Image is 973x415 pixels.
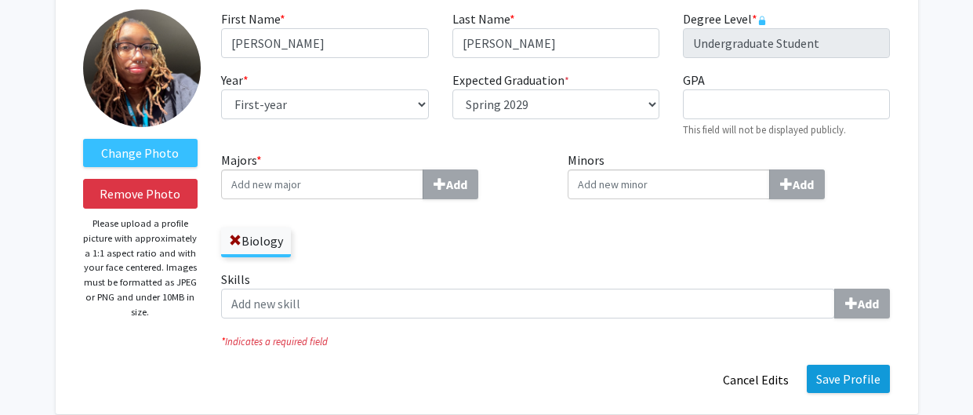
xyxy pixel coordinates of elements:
label: ChangeProfile Picture [83,139,198,167]
button: Skills [834,289,890,319]
input: Majors*Add [221,169,423,199]
label: GPA [683,71,705,89]
label: Skills [221,270,890,319]
button: Remove Photo [83,179,198,209]
input: MinorsAdd [568,169,770,199]
b: Add [793,177,814,192]
label: Minors [568,151,891,199]
label: Last Name [452,9,515,28]
button: Save Profile [807,365,890,393]
i: Indicates a required field [221,334,890,349]
button: Majors* [423,169,478,199]
b: Add [858,296,879,311]
img: Profile Picture [83,9,201,127]
b: Add [446,177,467,192]
p: Please upload a profile picture with approximately a 1:1 aspect ratio and with your face centered... [83,217,198,319]
small: This field will not be displayed publicly. [683,123,846,136]
label: Year [221,71,249,89]
label: Majors [221,151,544,199]
iframe: Chat [12,344,67,403]
label: Degree Level [683,9,767,28]
label: Expected Graduation [452,71,569,89]
button: Minors [769,169,825,199]
svg: This information is provided and automatically updated by Morgan State University and is not edit... [757,16,767,25]
label: First Name [221,9,285,28]
label: Biology [221,228,291,254]
input: SkillsAdd [221,289,835,319]
button: Cancel Edits [713,365,799,395]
